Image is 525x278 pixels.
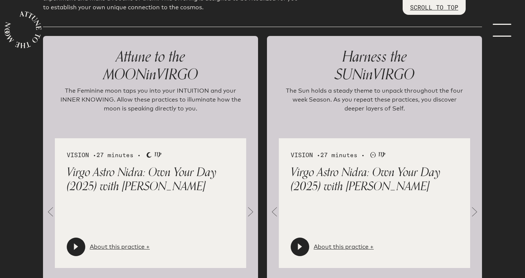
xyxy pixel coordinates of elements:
[291,165,458,194] p: Virgo Astro Nidra: Own Your Day (2025) with [PERSON_NAME]
[67,150,234,159] div: VISION •
[96,151,141,159] span: 27 minutes •
[116,44,185,69] span: Attune to the
[58,86,243,123] p: The Feminine moon taps you into your INTUITION and your INNER KNOWING. Allow these practices to i...
[67,165,234,194] p: Virgo Astro Nidra: Own Your Day (2025) with [PERSON_NAME]
[342,44,407,69] span: Harness the
[410,3,458,12] p: SCROLL TO TOP
[320,151,365,159] span: 27 minutes •
[291,150,458,159] div: VISION •
[314,242,374,251] a: About this practice +
[363,62,373,87] span: in
[90,242,150,251] a: About this practice +
[279,48,470,83] p: SUN VIRGO
[282,86,467,123] p: The Sun holds a steady theme to unpack throughout the four week Season. As you repeat these pract...
[146,62,156,87] span: in
[55,48,246,83] p: MOON VIRGO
